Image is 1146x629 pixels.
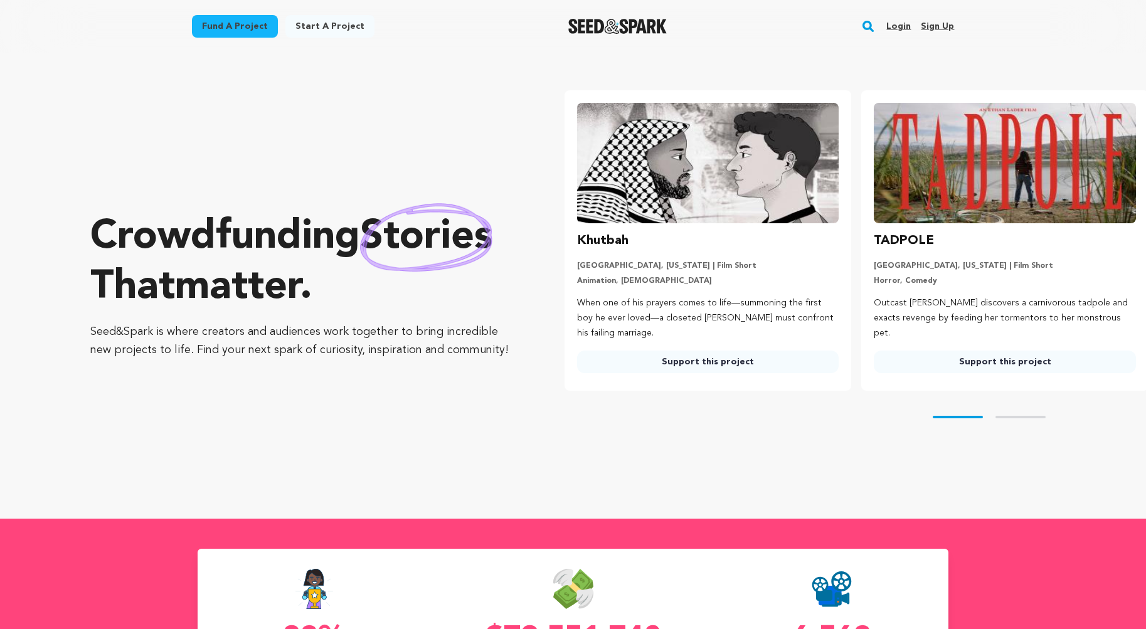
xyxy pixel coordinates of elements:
[874,103,1136,223] img: TADPOLE image
[295,569,334,609] img: Seed&Spark Success Rate Icon
[921,16,954,36] a: Sign up
[577,261,839,271] p: [GEOGRAPHIC_DATA], [US_STATE] | Film Short
[175,268,300,308] span: matter
[577,231,629,251] h3: Khutbah
[553,569,593,609] img: Seed&Spark Money Raised Icon
[568,19,667,34] a: Seed&Spark Homepage
[360,203,492,272] img: hand sketched image
[90,323,514,359] p: Seed&Spark is where creators and audiences work together to bring incredible new projects to life...
[874,231,934,251] h3: TADPOLE
[874,261,1136,271] p: [GEOGRAPHIC_DATA], [US_STATE] | Film Short
[577,103,839,223] img: Khutbah image
[192,15,278,38] a: Fund a project
[577,351,839,373] a: Support this project
[577,296,839,341] p: When one of his prayers comes to life—summoning the first boy he ever loved—a closeted [PERSON_NA...
[90,213,514,313] p: Crowdfunding that .
[886,16,911,36] a: Login
[874,351,1136,373] a: Support this project
[812,569,852,609] img: Seed&Spark Projects Created Icon
[874,276,1136,286] p: Horror, Comedy
[577,276,839,286] p: Animation, [DEMOGRAPHIC_DATA]
[874,296,1136,341] p: Outcast [PERSON_NAME] discovers a carnivorous tadpole and exacts revenge by feeding her tormentor...
[285,15,374,38] a: Start a project
[568,19,667,34] img: Seed&Spark Logo Dark Mode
